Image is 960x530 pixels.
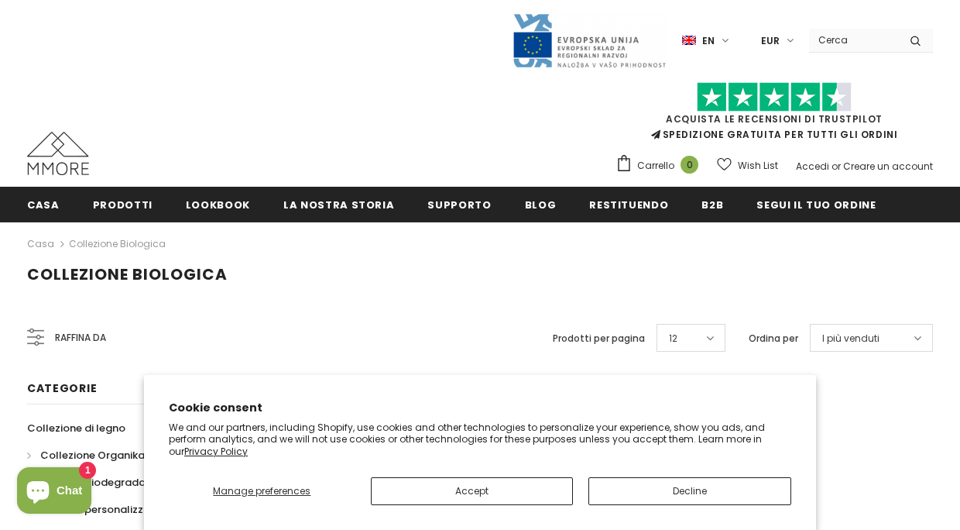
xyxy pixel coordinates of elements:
[701,198,723,212] span: B2B
[184,445,248,458] a: Privacy Policy
[761,33,780,49] span: EUR
[738,158,778,174] span: Wish List
[512,12,667,69] img: Javni Razpis
[822,331,879,346] span: I più venduti
[27,421,125,435] span: Collezione di legno
[169,400,791,416] h2: Cookie consent
[27,442,145,469] a: Collezione Organika
[93,198,153,212] span: Prodotti
[283,187,394,222] a: La nostra storia
[796,160,829,173] a: Accedi
[588,477,791,505] button: Decline
[27,380,97,396] span: Categorie
[717,152,778,179] a: Wish List
[27,415,125,442] a: Collezione di legno
[283,198,394,212] span: La nostra storia
[749,331,798,346] label: Ordina per
[186,187,250,222] a: Lookbook
[637,158,674,174] span: Carrello
[553,331,645,346] label: Prodotti per pagina
[169,477,355,505] button: Manage preferences
[682,34,696,47] img: i-lang-1.png
[93,187,153,222] a: Prodotti
[809,29,898,51] input: Search Site
[589,187,668,222] a: Restituendo
[669,331,677,346] span: 12
[525,198,557,212] span: Blog
[756,187,876,222] a: Segui il tuo ordine
[666,112,883,126] a: Acquista le recensioni di TrustPilot
[525,187,557,222] a: Blog
[697,82,852,112] img: Fidati di Pilot Stars
[702,33,715,49] span: en
[843,160,933,173] a: Creare un account
[55,329,106,346] span: Raffina da
[615,89,933,141] span: SPEDIZIONE GRATUITA PER TUTTI GLI ORDINI
[27,187,60,222] a: Casa
[589,198,668,212] span: Restituendo
[213,484,310,497] span: Manage preferences
[512,33,667,46] a: Javni Razpis
[169,422,791,458] p: We and our partners, including Shopify, use cookies and other technologies to personalize your ex...
[27,263,228,285] span: Collezione biologica
[427,198,491,212] span: supporto
[27,235,54,253] a: Casa
[615,154,706,177] a: Carrello 0
[12,467,96,518] inbox-online-store-chat: Shopify online store chat
[831,160,841,173] span: or
[701,187,723,222] a: B2B
[40,448,145,463] span: Collezione Organika
[186,198,250,212] span: Lookbook
[69,237,166,250] a: Collezione biologica
[427,187,491,222] a: supporto
[756,198,876,212] span: Segui il tuo ordine
[27,132,89,175] img: Casi MMORE
[371,477,574,505] button: Accept
[27,198,60,212] span: Casa
[681,156,698,174] span: 0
